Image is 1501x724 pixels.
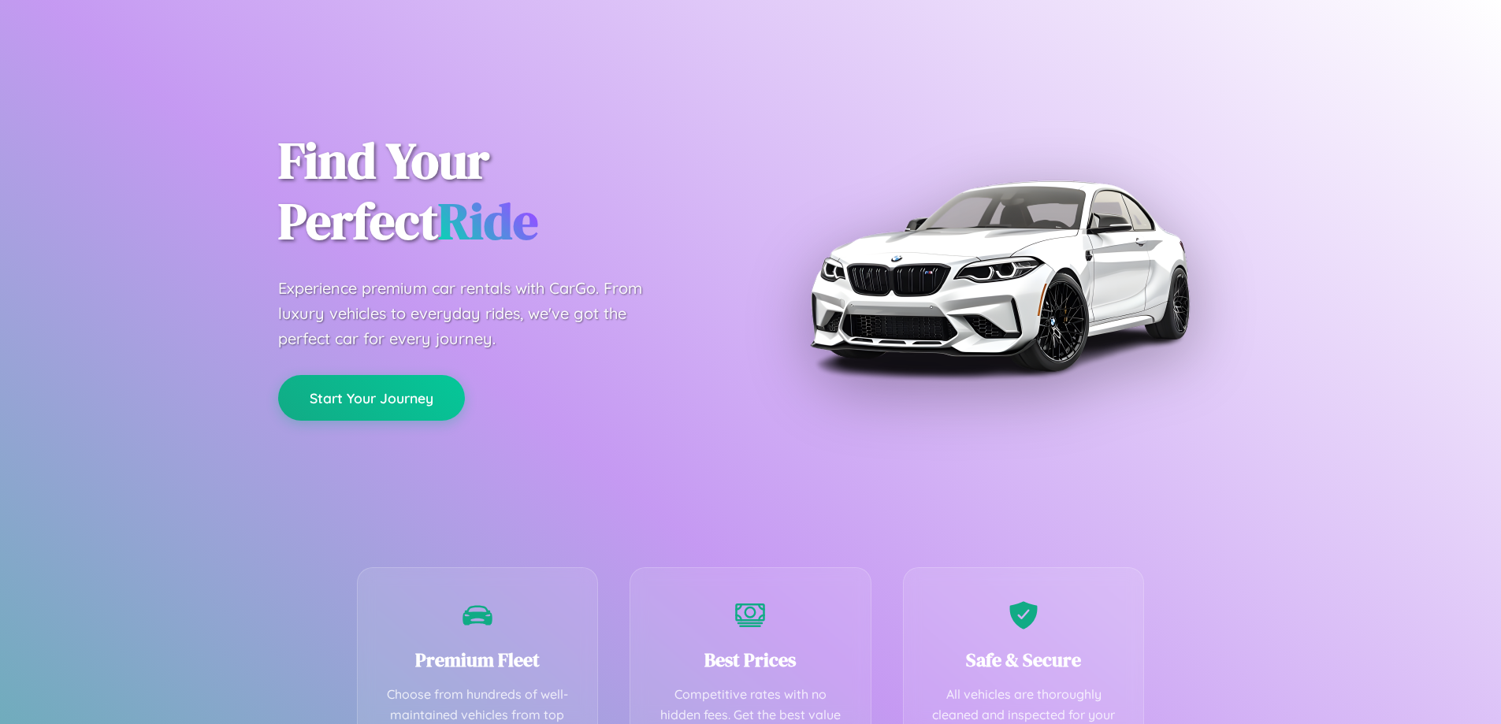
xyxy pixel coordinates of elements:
[278,276,672,351] p: Experience premium car rentals with CarGo. From luxury vehicles to everyday rides, we've got the ...
[438,187,538,255] span: Ride
[654,647,847,673] h3: Best Prices
[802,79,1196,473] img: Premium BMW car rental vehicle
[381,647,574,673] h3: Premium Fleet
[278,375,465,421] button: Start Your Journey
[278,131,727,252] h1: Find Your Perfect
[927,647,1120,673] h3: Safe & Secure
